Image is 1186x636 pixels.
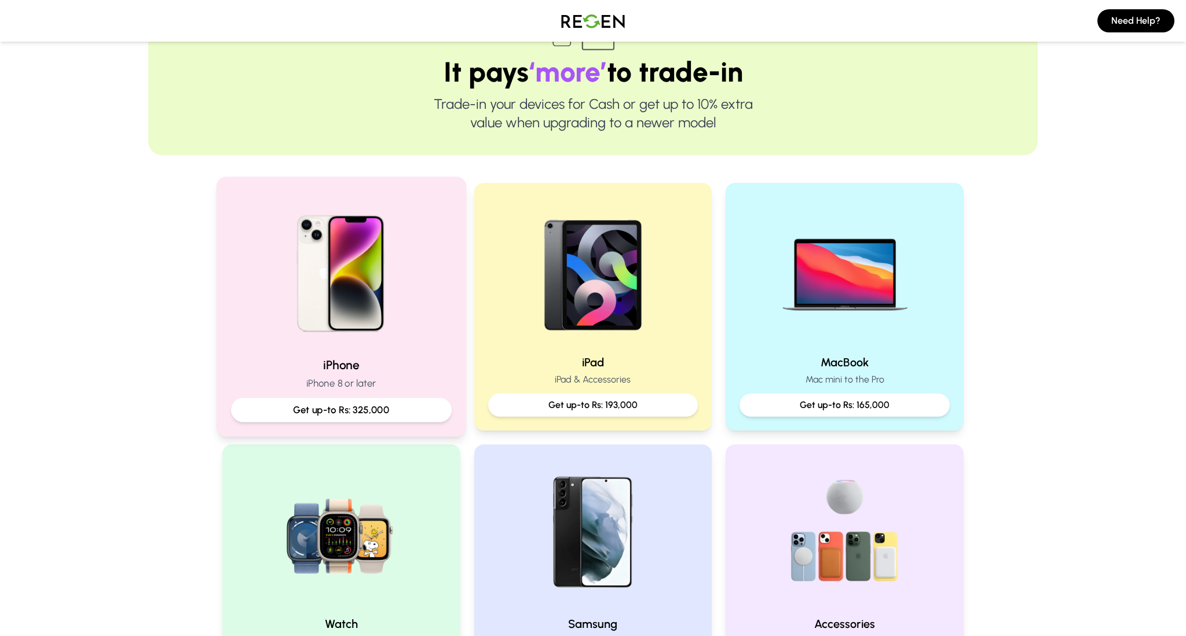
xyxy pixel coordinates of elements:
img: Logo [552,5,634,37]
h2: iPad [488,354,698,370]
img: MacBook [771,197,919,345]
h2: Accessories [740,616,950,632]
h2: Samsung [488,616,698,632]
img: Samsung [519,458,667,606]
h1: It pays to trade-in [185,58,1001,86]
p: Mac mini to the Pro [740,373,950,387]
p: Get up-to Rs: 325,000 [241,403,442,417]
img: Watch [267,458,415,606]
img: Accessories [771,458,919,606]
h2: Watch [236,616,446,632]
p: iPad & Accessories [488,373,698,387]
p: Get up-to Rs: 165,000 [749,398,940,412]
p: Get up-to Rs: 193,000 [497,398,689,412]
span: ‘more’ [529,55,607,89]
p: Trade-in your devices for Cash or get up to 10% extra value when upgrading to a newer model [185,95,1001,132]
p: iPhone 8 or later [231,376,452,391]
img: iPhone [263,192,419,347]
button: Need Help? [1097,9,1174,32]
h2: iPhone [231,356,452,373]
h2: MacBook [740,354,950,370]
img: iPad [519,197,667,345]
